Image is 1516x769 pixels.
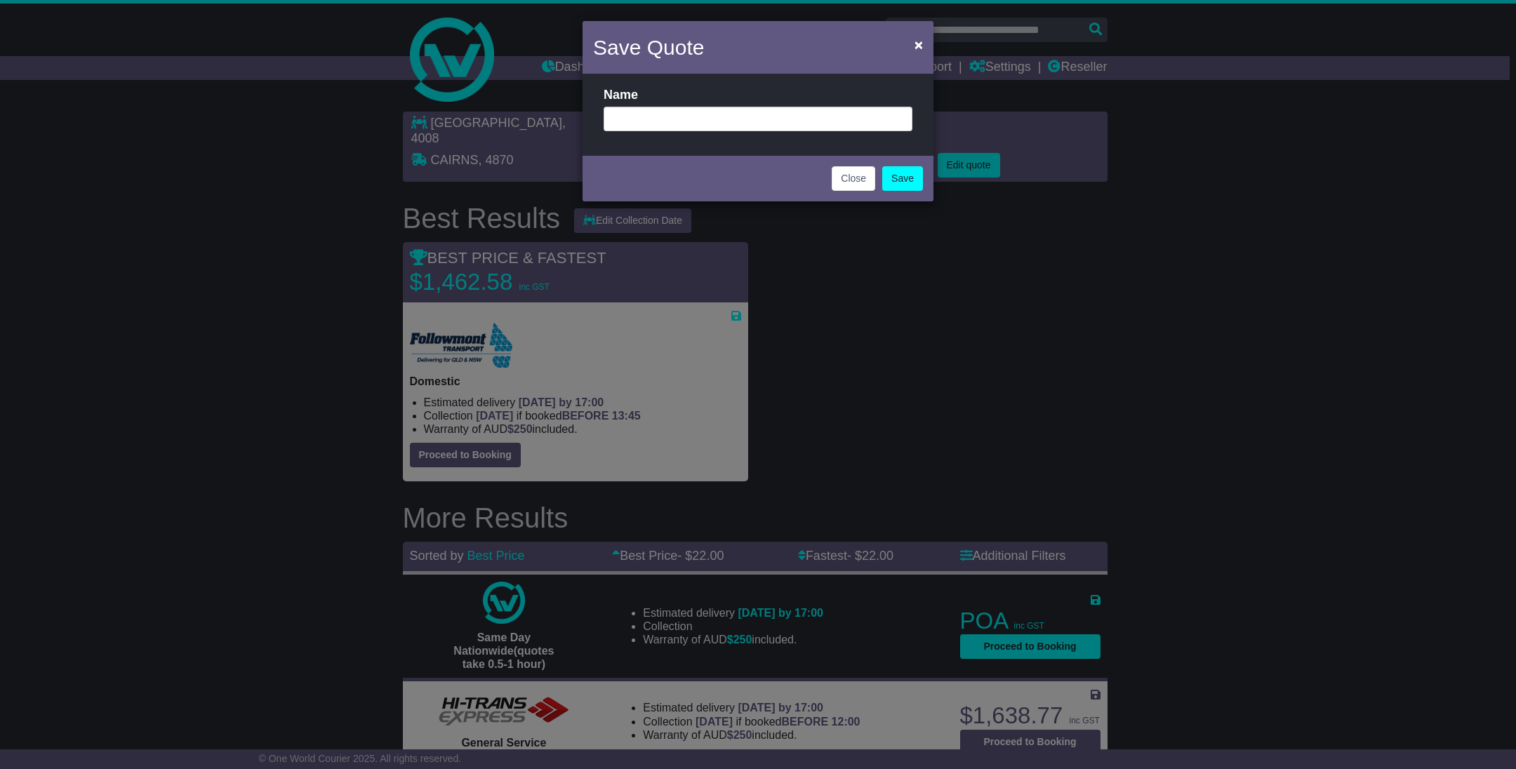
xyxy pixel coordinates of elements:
[593,32,704,63] h4: Save Quote
[915,36,923,53] span: ×
[832,166,875,191] button: Close
[907,30,930,59] button: Close
[604,88,638,103] label: Name
[882,166,923,191] a: Save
